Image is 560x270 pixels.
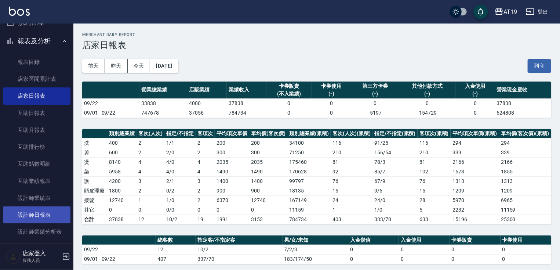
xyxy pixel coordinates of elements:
td: 0 [450,254,501,264]
td: 1209 [499,186,551,195]
td: 1400 [215,176,249,186]
th: 單均價(客次價) [249,129,287,138]
td: 接髮 [82,195,107,205]
table: a dense table [82,129,551,224]
td: 24 [331,195,372,205]
td: 燙 [82,157,107,167]
td: 2 [137,138,164,148]
th: 業績收入 [227,82,266,99]
td: 85 / 7 [372,167,418,176]
td: 0 / 2 [164,186,196,195]
td: 2035 [215,157,249,167]
td: 15196 [451,215,499,224]
td: 1209 [451,186,499,195]
td: 11159 [499,205,551,215]
td: 0 [266,98,312,108]
div: (不入業績) [268,90,310,98]
td: 1673 [451,167,499,176]
td: 剪 [82,148,107,157]
td: 1800 [107,186,137,195]
td: 784734 [287,215,331,224]
td: 染 [82,167,107,176]
th: 入金儲值 [348,235,399,245]
td: 339 [451,148,499,157]
button: 列印 [528,59,551,73]
table: a dense table [82,235,551,264]
a: 報表目錄 [3,54,70,71]
td: 4000 [187,98,227,108]
div: 其他付款方式 [401,82,454,90]
td: 09/22 [82,98,139,108]
td: 8140 [107,157,137,167]
td: 9 / 6 [372,186,418,195]
a: 設計師業績表 [3,190,70,206]
td: 170628 [287,167,331,176]
button: 報表及分析 [3,32,70,51]
button: [DATE] [150,59,178,73]
td: 2035 [249,157,287,167]
td: 2 [196,148,215,157]
td: 3 [137,176,164,186]
p: 服務人員 [22,257,60,264]
td: 4 [196,167,215,176]
td: 76 [331,176,372,186]
td: 37056 [187,108,227,118]
td: 900 [249,186,287,195]
td: 12 [156,245,196,254]
td: 2166 [499,157,551,167]
td: 747678 [139,108,187,118]
button: save [473,4,488,19]
td: 200 [249,138,287,148]
th: 營業現金應收 [495,82,551,99]
td: 0 [501,254,551,264]
td: 19 [196,215,215,224]
th: 指定/不指定(累積) [372,129,418,138]
th: 營業總業績 [139,82,187,99]
td: 600 [107,148,137,157]
td: 78 / 3 [372,157,418,167]
th: 卡券使用 [501,235,551,245]
td: 0 [215,205,249,215]
td: 102 [418,167,451,176]
td: 1490 [249,167,287,176]
td: 15 [418,186,451,195]
td: 167149 [287,195,331,205]
td: 3153 [249,215,287,224]
td: 2 [196,195,215,205]
td: 183/174/50 [283,254,349,264]
th: 類別總業績 [107,129,137,138]
td: 400 [107,138,137,148]
td: 5970 [451,195,499,205]
a: 互助日報表 [3,105,70,122]
td: 0 [196,205,215,215]
h5: 店家登入 [22,250,60,257]
td: 1 / 0 [164,195,196,205]
td: 2232 [451,205,499,215]
td: 0 [399,245,450,254]
td: 2 [196,186,215,195]
td: 4200 [107,176,137,186]
td: 0 [455,108,495,118]
img: Logo [9,7,30,16]
td: 92 [331,167,372,176]
td: 34100 [287,138,331,148]
a: 店家區間累計表 [3,71,70,87]
td: 624808 [495,108,551,118]
div: 第三方卡券 [353,82,397,90]
td: 633 [418,215,451,224]
td: 28 [418,195,451,205]
td: -5197 [351,108,399,118]
th: 客項次(累積) [418,129,451,138]
td: 300 [249,148,287,157]
div: 入金使用 [457,82,493,90]
td: 900 [215,186,249,195]
div: (-) [353,90,397,98]
td: 2166 [451,157,499,167]
td: -154729 [399,108,455,118]
button: 登出 [523,5,551,19]
th: 指定客/不指定客 [196,235,282,245]
td: 210 [331,148,372,157]
td: 09/22 [82,245,156,254]
td: 99797 [287,176,331,186]
td: 81 [331,157,372,167]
